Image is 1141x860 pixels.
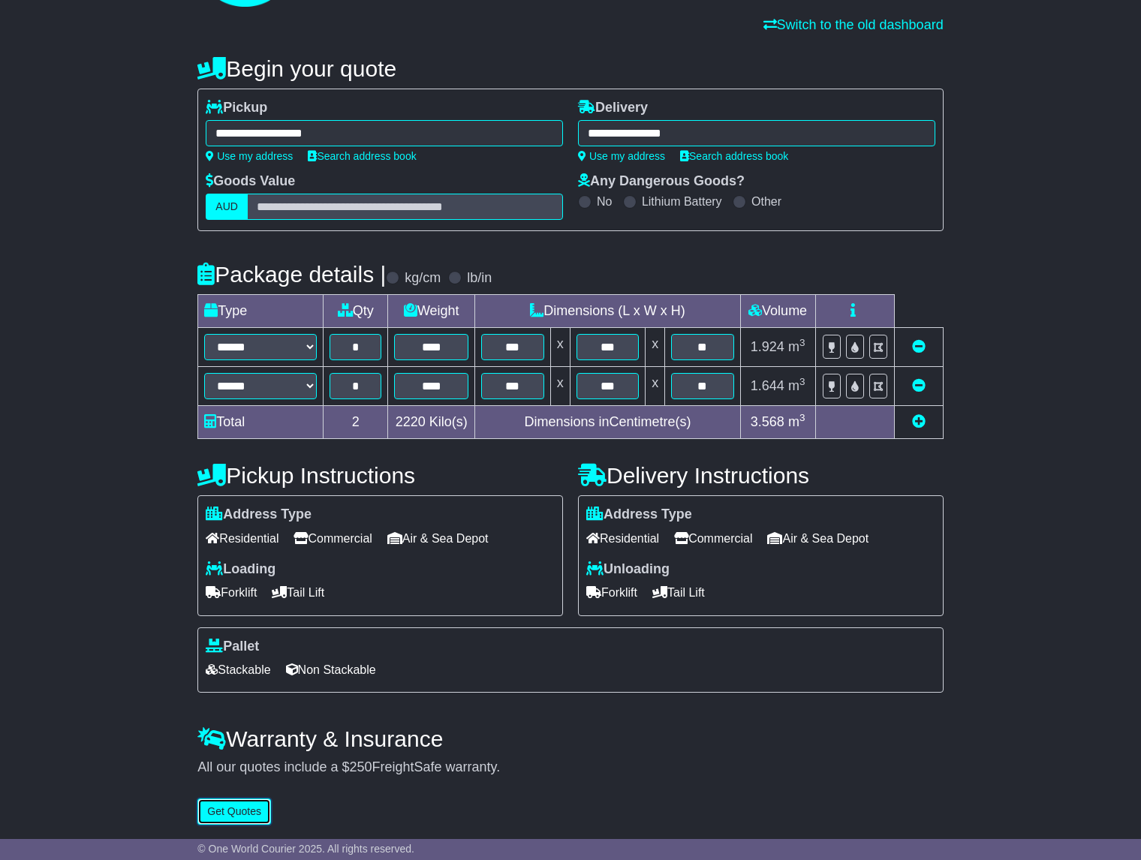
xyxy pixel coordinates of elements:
[197,726,943,751] h4: Warranty & Insurance
[767,527,869,550] span: Air & Sea Depot
[912,414,926,429] a: Add new item
[206,581,257,604] span: Forklift
[646,367,665,406] td: x
[642,194,722,209] label: Lithium Battery
[206,561,275,578] label: Loading
[206,658,270,681] span: Stackable
[475,295,740,328] td: Dimensions (L x W x H)
[799,376,805,387] sup: 3
[578,173,745,190] label: Any Dangerous Goods?
[197,56,943,81] h4: Begin your quote
[206,507,312,523] label: Address Type
[286,658,376,681] span: Non Stackable
[680,150,788,162] a: Search address book
[788,378,805,393] span: m
[197,798,271,825] button: Get Quotes
[206,639,259,655] label: Pallet
[198,295,324,328] td: Type
[272,581,324,604] span: Tail Lift
[550,367,570,406] td: x
[206,173,295,190] label: Goods Value
[294,527,372,550] span: Commercial
[578,463,944,488] h4: Delivery Instructions
[206,150,293,162] a: Use my address
[586,527,659,550] span: Residential
[388,295,475,328] td: Weight
[324,295,388,328] td: Qty
[788,414,805,429] span: m
[197,843,414,855] span: © One World Courier 2025. All rights reserved.
[597,194,612,209] label: No
[550,328,570,367] td: x
[751,194,781,209] label: Other
[475,406,740,439] td: Dimensions in Centimetre(s)
[197,463,563,488] h4: Pickup Instructions
[586,507,692,523] label: Address Type
[751,339,784,354] span: 1.924
[788,339,805,354] span: m
[652,581,705,604] span: Tail Lift
[198,406,324,439] td: Total
[197,262,386,287] h4: Package details |
[396,414,426,429] span: 2220
[674,527,752,550] span: Commercial
[206,100,267,116] label: Pickup
[799,337,805,348] sup: 3
[751,378,784,393] span: 1.644
[578,100,648,116] label: Delivery
[197,759,943,776] div: All our quotes include a $ FreightSafe warranty.
[586,561,670,578] label: Unloading
[586,581,637,604] span: Forklift
[324,406,388,439] td: 2
[740,295,815,328] td: Volume
[387,527,489,550] span: Air & Sea Depot
[578,150,665,162] a: Use my address
[405,270,441,287] label: kg/cm
[751,414,784,429] span: 3.568
[308,150,416,162] a: Search address book
[763,17,944,32] a: Switch to the old dashboard
[388,406,475,439] td: Kilo(s)
[467,270,492,287] label: lb/in
[646,328,665,367] td: x
[912,378,926,393] a: Remove this item
[349,759,372,774] span: 250
[206,527,278,550] span: Residential
[206,194,248,220] label: AUD
[799,412,805,423] sup: 3
[912,339,926,354] a: Remove this item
